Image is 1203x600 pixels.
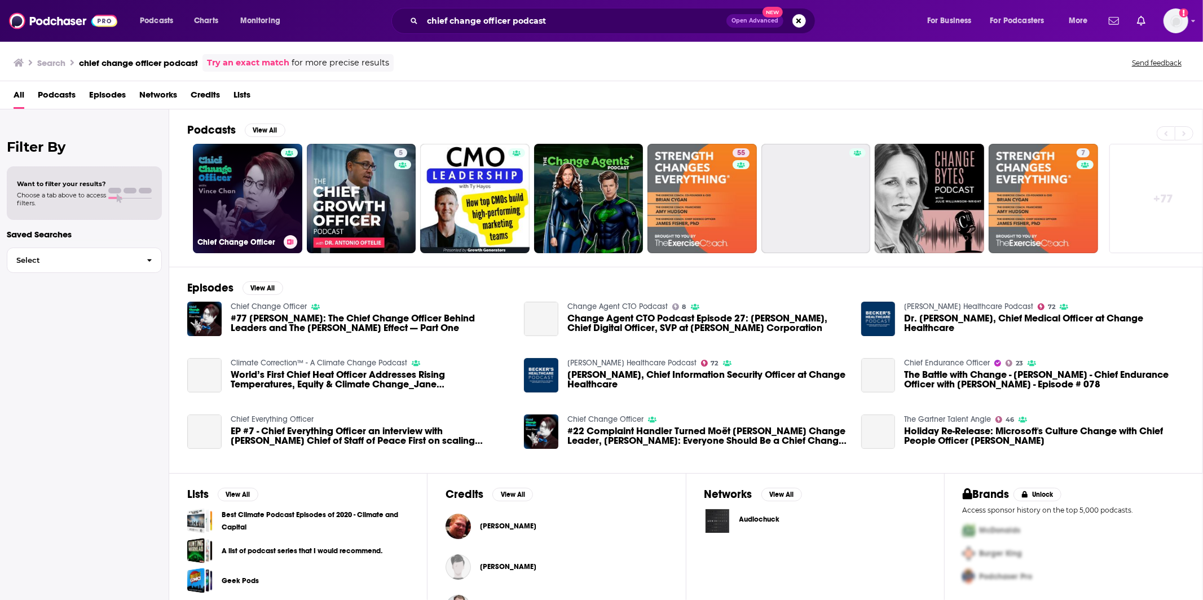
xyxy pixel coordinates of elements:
img: Second Pro Logo [958,542,980,565]
a: 72 [1038,303,1055,310]
button: open menu [132,12,188,30]
span: Episodes [89,86,126,109]
a: Geek Pods [187,568,213,593]
img: Dwain Scott [446,514,471,539]
span: For Business [927,13,972,29]
a: EP #7 - Chief Everything Officer an interview with Beeta Ansari Chief of Staff of Peace First on ... [187,414,222,449]
a: ListsView All [187,487,258,501]
a: Chief Endurance Officer [904,358,990,368]
span: #77 [PERSON_NAME]: The Chief Change Officer Behind Leaders and The [PERSON_NAME] Effect — Part One [231,314,511,333]
a: Best Climate Podcast Episodes of 2020 - Climate and Capital [222,509,409,533]
span: Want to filter your results? [17,180,106,188]
a: 23 [1006,360,1023,367]
span: for more precise results [292,56,389,69]
button: View All [245,123,285,137]
a: Holiday Re-Release: Microsoft's Culture Change with Chief People Officer Kathleen Hogan [904,426,1184,445]
span: [PERSON_NAME] [480,522,536,531]
div: Search podcasts, credits, & more... [402,8,826,34]
a: Mike Parsons [480,562,536,571]
a: Holiday Re-Release: Microsoft's Culture Change with Chief People Officer Kathleen Hogan [861,414,896,449]
img: Mike Swyt, Chief Information Security Officer at Change Healthcare [524,358,558,392]
span: 55 [737,148,745,159]
span: More [1069,13,1088,29]
a: 7 [1077,148,1090,157]
a: World’s First Chief Heat Officer Addresses Rising Temperatures, Equity & Climate Change_Jane Gilb... [187,358,222,392]
img: Third Pro Logo [958,565,980,588]
span: For Podcasters [990,13,1045,29]
a: Best Climate Podcast Episodes of 2020 - Climate and Capital [187,508,213,533]
svg: Add a profile image [1179,8,1188,17]
button: open menu [1061,12,1102,30]
h2: Podcasts [187,123,236,137]
button: Show profile menu [1164,8,1188,33]
span: 72 [1048,305,1055,310]
a: A list of podcast series that I would recommend. [222,545,382,557]
a: Podcasts [38,86,76,109]
button: open menu [232,12,295,30]
a: EpisodesView All [187,281,283,295]
a: Chief Change Officer [193,144,302,253]
a: Geek Pods [222,575,259,587]
a: Chief Change Officer [567,414,644,424]
button: View All [761,488,802,501]
span: Choose a tab above to access filters. [17,191,106,207]
a: 72 [701,360,719,367]
a: 55 [647,144,757,253]
a: Climate Correction™ - A Climate Change Podcast [231,358,407,368]
span: Open Advanced [732,18,778,24]
img: User Profile [1164,8,1188,33]
h2: Networks [704,487,752,501]
a: The Battle with Change - Kieron James - Chief Endurance Officer with Greg McDonough - Episode # 078 [904,370,1184,389]
a: Becker’s Healthcare Podcast [567,358,697,368]
span: 7 [1081,148,1085,159]
img: Podchaser - Follow, Share and Rate Podcasts [9,10,117,32]
a: Mike Swyt, Chief Information Security Officer at Change Healthcare [567,370,848,389]
a: 8 [672,303,686,310]
a: The Gartner Talent Angle [904,414,991,424]
a: EP #7 - Chief Everything Officer an interview with Beeta Ansari Chief of Staff of Peace First on ... [231,426,511,445]
button: Dwain ScottDwain Scott [446,508,667,544]
span: Lists [233,86,250,109]
a: Mike Parsons [446,554,471,580]
a: All [14,86,24,109]
span: [PERSON_NAME], Chief Information Security Officer at Change Healthcare [567,370,848,389]
a: Charts [187,12,225,30]
span: Audiochuck [739,515,780,524]
img: #77 Nellie Wartoft: The Chief Change Officer Behind Leaders and The McDonald’s Effect — Part One [187,302,222,336]
span: The Battle with Change - [PERSON_NAME] - Chief Endurance Officer with [PERSON_NAME] - Episode # 078 [904,370,1184,389]
a: #22 Complaint Handler Turned Moët Hennessy’s Change Leader, Greg Morley: Everyone Should Be a Chi... [567,426,848,445]
a: Becker’s Healthcare Podcast [904,302,1033,311]
button: View All [243,281,283,295]
a: Show notifications dropdown [1133,11,1150,30]
button: Unlock [1013,488,1061,501]
button: Open AdvancedNew [726,14,783,28]
p: Saved Searches [7,229,162,240]
a: Change Agent CTO Podcast Episode 27: Kelly Aronson, Chief Digital Officer, SVP at Andersen Corpor... [567,314,848,333]
span: Dr. [PERSON_NAME], Chief Medical Officer at Change Healthcare [904,314,1184,333]
a: Chief Everything Officer [231,414,314,424]
h2: Episodes [187,281,233,295]
a: A list of podcast series that I would recommend. [187,538,213,563]
span: McDonalds [980,526,1021,535]
a: The Battle with Change - Kieron James - Chief Endurance Officer with Greg McDonough - Episode # 078 [861,358,896,392]
h2: Brands [963,487,1010,501]
a: 55 [733,148,750,157]
a: 5 [394,148,407,157]
span: Burger King [980,549,1023,558]
input: Search podcasts, credits, & more... [422,12,726,30]
span: [PERSON_NAME] [480,562,536,571]
img: Dr. Sonia Gupta, Chief Medical Officer at Change Healthcare [861,302,896,336]
span: Charts [194,13,218,29]
a: NetworksView All [704,487,802,501]
h2: Lists [187,487,209,501]
a: Audiochuck logoAudiochuck [704,508,926,534]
